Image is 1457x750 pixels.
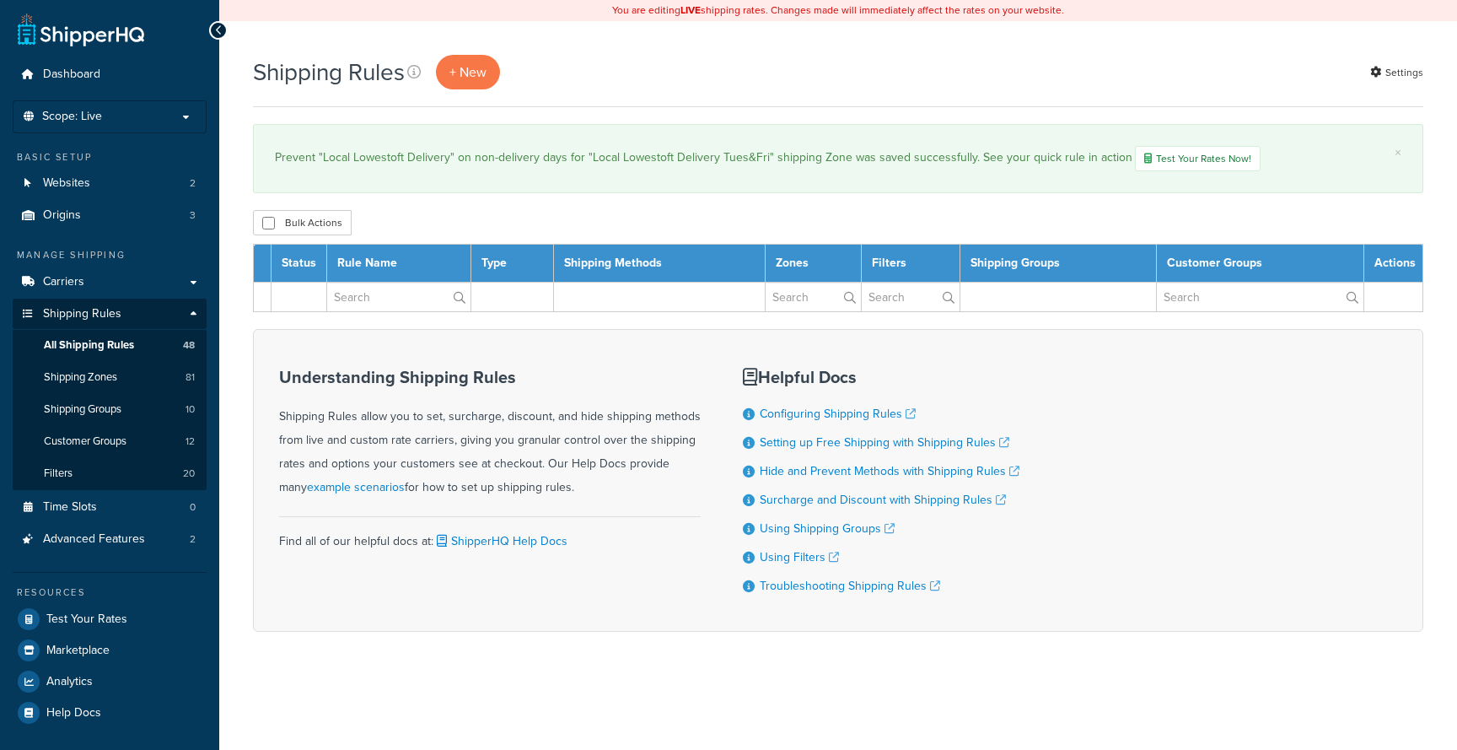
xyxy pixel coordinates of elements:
li: Time Slots [13,492,207,523]
span: 0 [190,500,196,515]
a: Using Filters [760,548,839,566]
a: Analytics [13,666,207,697]
a: example scenarios [307,478,405,496]
span: Shipping Groups [44,402,121,417]
th: Rule Name [327,245,471,283]
a: Shipping Rules [13,299,207,330]
span: Carriers [43,275,84,289]
a: Advanced Features 2 [13,524,207,555]
div: Manage Shipping [13,248,207,262]
th: Shipping Groups [960,245,1157,283]
a: Time Slots 0 [13,492,207,523]
span: 12 [185,434,195,449]
a: Test Your Rates Now! [1135,146,1261,171]
span: Shipping Zones [44,370,117,385]
a: Shipping Zones 81 [13,362,207,393]
li: Advanced Features [13,524,207,555]
span: Scope: Live [42,110,102,124]
a: + New [436,55,500,89]
a: Hide and Prevent Methods with Shipping Rules [760,462,1019,480]
a: Dashboard [13,59,207,90]
span: Shipping Rules [43,307,121,321]
span: 10 [185,402,195,417]
span: 3 [190,208,196,223]
div: Prevent "Local Lowestoft Delivery" on non-delivery days for "Local Lowestoft Delivery Tues&Fri" s... [275,146,1401,171]
a: ShipperHQ Home [18,13,144,46]
a: Origins 3 [13,200,207,231]
span: Websites [43,176,90,191]
input: Search [862,283,960,311]
li: All Shipping Rules [13,330,207,361]
a: All Shipping Rules 48 [13,330,207,361]
input: Search [327,283,470,311]
span: + New [449,62,487,82]
a: Carriers [13,267,207,298]
button: Bulk Actions [253,210,352,235]
span: 2 [190,532,196,547]
th: Zones [765,245,861,283]
input: Search [1157,283,1363,311]
th: Type [470,245,553,283]
span: Filters [44,467,73,481]
a: Setting up Free Shipping with Shipping Rules [760,434,1009,451]
a: Configuring Shipping Rules [760,405,916,423]
span: 81 [185,370,195,385]
li: Shipping Rules [13,299,207,491]
li: Websites [13,168,207,199]
a: Surcharge and Discount with Shipping Rules [760,491,1006,509]
span: Test Your Rates [46,612,127,627]
span: 2 [190,176,196,191]
a: Filters 20 [13,458,207,489]
span: 20 [183,467,195,481]
div: Basic Setup [13,150,207,165]
li: Origins [13,200,207,231]
li: Customer Groups [13,426,207,457]
span: Analytics [46,675,93,689]
span: Help Docs [46,706,101,720]
a: Help Docs [13,698,207,728]
th: Customer Groups [1157,245,1364,283]
h3: Helpful Docs [743,368,1019,386]
a: Customer Groups 12 [13,426,207,457]
span: Dashboard [43,67,100,82]
span: Marketplace [46,644,110,658]
input: Search [766,283,861,311]
a: Settings [1370,61,1423,84]
div: Find all of our helpful docs at: [279,516,701,553]
a: ShipperHQ Help Docs [433,532,567,550]
span: 48 [183,338,195,353]
th: Actions [1364,245,1423,283]
th: Filters [861,245,960,283]
div: Shipping Rules allow you to set, surcharge, discount, and hide shipping methods from live and cus... [279,368,701,499]
th: Shipping Methods [553,245,765,283]
div: Resources [13,585,207,600]
a: × [1395,146,1401,159]
a: Shipping Groups 10 [13,394,207,425]
a: Websites 2 [13,168,207,199]
th: Status [272,245,327,283]
a: Test Your Rates [13,604,207,634]
li: Shipping Zones [13,362,207,393]
h1: Shipping Rules [253,56,405,89]
li: Shipping Groups [13,394,207,425]
span: Origins [43,208,81,223]
span: Advanced Features [43,532,145,547]
span: Customer Groups [44,434,126,449]
li: Filters [13,458,207,489]
span: All Shipping Rules [44,338,134,353]
a: Troubleshooting Shipping Rules [760,577,940,595]
span: Time Slots [43,500,97,515]
b: LIVE [680,3,701,18]
a: Marketplace [13,635,207,666]
a: Using Shipping Groups [760,520,895,537]
h3: Understanding Shipping Rules [279,368,701,386]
